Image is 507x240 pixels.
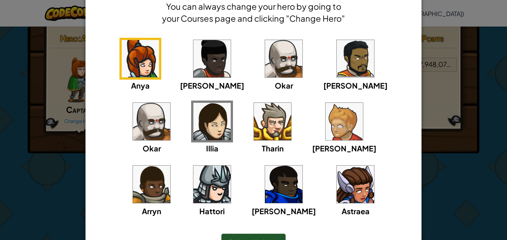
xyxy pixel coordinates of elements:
img: portrait.png [133,166,170,203]
img: portrait.png [122,40,159,77]
span: [PERSON_NAME] [312,144,376,153]
span: Hattori [199,206,225,216]
img: portrait.png [265,166,302,203]
span: [PERSON_NAME] [323,81,388,90]
img: portrait.png [337,166,374,203]
span: Anya [131,81,150,90]
img: portrait.png [337,40,374,77]
img: portrait.png [193,103,231,140]
span: [PERSON_NAME] [252,206,316,216]
img: portrait.png [326,103,363,140]
span: Okar [143,144,161,153]
img: portrait.png [193,40,231,77]
span: Okar [275,81,293,90]
span: [PERSON_NAME] [180,81,244,90]
img: portrait.png [193,166,231,203]
h4: You can always change your hero by going to your Courses page and clicking "Change Hero" [160,0,347,24]
span: Tharin [262,144,284,153]
img: portrait.png [254,103,291,140]
span: Illia [206,144,218,153]
span: Arryn [142,206,161,216]
img: portrait.png [265,40,302,77]
span: Astraea [342,206,370,216]
img: portrait.png [133,103,170,140]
